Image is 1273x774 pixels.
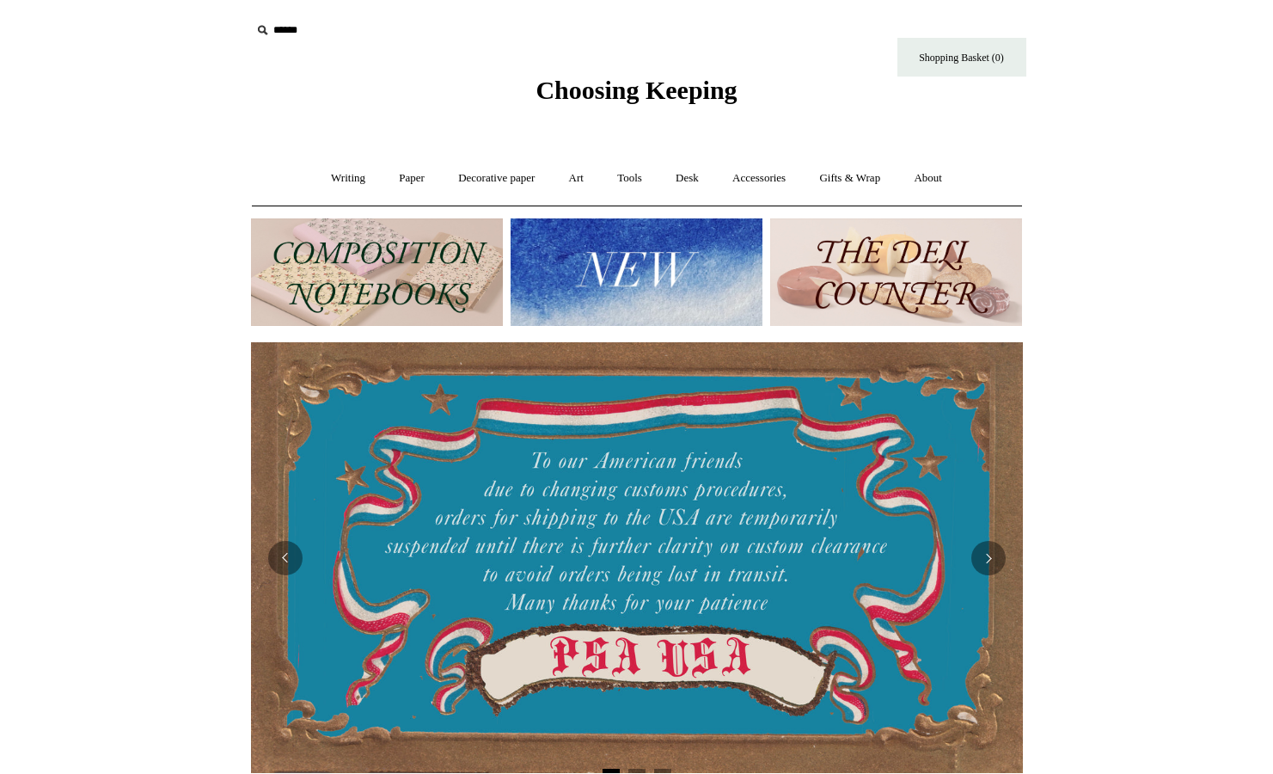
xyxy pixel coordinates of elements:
a: About [898,156,958,201]
a: Tools [602,156,658,201]
button: Page 2 [628,769,646,773]
button: Page 1 [603,769,620,773]
img: New.jpg__PID:f73bdf93-380a-4a35-bcfe-7823039498e1 [511,218,762,326]
a: Choosing Keeping [536,89,737,101]
a: Gifts & Wrap [804,156,896,201]
a: Paper [383,156,440,201]
a: Shopping Basket (0) [897,38,1026,77]
button: Previous [268,541,303,575]
span: Choosing Keeping [536,76,737,104]
img: 202302 Composition ledgers.jpg__PID:69722ee6-fa44-49dd-a067-31375e5d54ec [251,218,503,326]
a: Art [554,156,599,201]
a: Writing [315,156,381,201]
a: Decorative paper [443,156,550,201]
button: Page 3 [654,769,671,773]
img: The Deli Counter [770,218,1022,326]
a: Accessories [717,156,801,201]
a: Desk [660,156,714,201]
img: USA PSA .jpg__PID:33428022-6587-48b7-8b57-d7eefc91f15a [251,342,1023,772]
button: Next [971,541,1006,575]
